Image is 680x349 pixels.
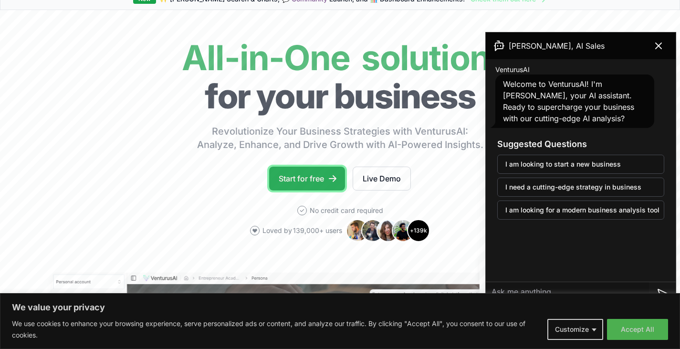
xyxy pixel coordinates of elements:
[497,137,664,151] h3: Suggested Questions
[503,79,634,123] span: Welcome to VenturusAI! I'm [PERSON_NAME], your AI assistant. Ready to supercharge your business w...
[497,155,664,174] button: I am looking to start a new business
[269,167,345,190] a: Start for free
[509,40,605,52] span: [PERSON_NAME], AI Sales
[607,319,668,340] button: Accept All
[12,302,668,313] p: We value your privacy
[12,318,540,341] p: We use cookies to enhance your browsing experience, serve personalized ads or content, and analyz...
[377,219,399,242] img: Avatar 3
[361,219,384,242] img: Avatar 2
[346,219,369,242] img: Avatar 1
[497,178,664,197] button: I need a cutting-edge strategy in business
[495,65,530,74] span: VenturusAI
[547,319,603,340] button: Customize
[497,201,664,220] button: I am looking for a modern business analysis tool
[353,167,411,190] a: Live Demo
[392,219,415,242] img: Avatar 4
